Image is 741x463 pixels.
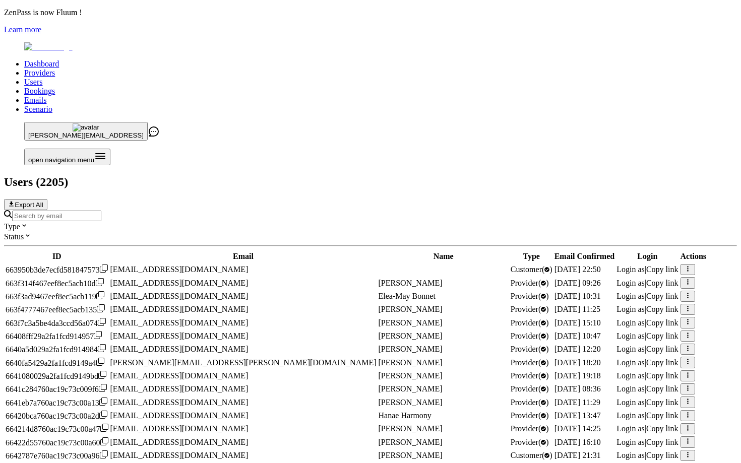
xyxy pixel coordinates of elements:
span: Copy link [646,292,678,300]
a: Scenario [24,105,52,113]
div: | [616,424,678,433]
div: Status [4,231,737,241]
span: [PERSON_NAME] [379,279,443,287]
span: validated [511,358,549,367]
span: validated [511,438,549,446]
span: [PERSON_NAME] [379,332,443,340]
span: [DATE] 13:47 [554,411,601,420]
span: [EMAIL_ADDRESS][DOMAIN_NAME] [110,398,249,407]
a: Learn more [4,25,41,34]
span: Login as [616,305,645,313]
span: Copy link [646,332,678,340]
span: [DATE] 10:47 [554,332,601,340]
span: Login as [616,332,645,340]
span: validated [511,305,549,313]
button: avatar[PERSON_NAME][EMAIL_ADDRESS] [24,122,148,141]
span: Copy link [646,265,678,274]
span: validated [511,292,549,300]
div: | [616,292,678,301]
span: [PERSON_NAME][EMAIL_ADDRESS] [28,131,144,139]
span: validated [511,384,549,393]
div: | [616,318,678,327]
span: [DATE] 12:20 [554,345,601,353]
span: validated [511,332,549,340]
p: ZenPass is now Fluum ! [4,8,737,17]
th: Name [378,251,509,261]
div: Click to copy [6,384,108,394]
span: [PERSON_NAME] [379,345,443,353]
span: [DATE] 10:31 [554,292,601,300]
div: | [616,305,678,314]
th: Email [110,251,377,261]
span: [PERSON_NAME] [379,438,443,446]
span: [PERSON_NAME] [379,318,443,327]
span: validated [511,318,549,327]
img: Fluum Logo [24,42,73,51]
span: Copy link [646,358,678,367]
span: Login as [616,371,645,380]
span: [DATE] 11:29 [554,398,600,407]
div: Click to copy [6,278,108,288]
span: [DATE] 08:36 [554,384,601,393]
div: Click to copy [6,371,108,381]
div: Click to copy [6,424,108,434]
div: Click to copy [6,437,108,447]
span: [DATE] 11:25 [554,305,600,313]
span: validated [511,345,549,353]
span: Copy link [646,451,678,459]
div: Type [4,221,737,231]
a: Providers [24,69,55,77]
span: Copy link [646,384,678,393]
span: validated [511,424,549,433]
div: Click to copy [6,398,108,408]
div: | [616,345,678,354]
span: validated [511,265,552,274]
span: Hanae Harmony [379,411,431,420]
span: [EMAIL_ADDRESS][DOMAIN_NAME] [110,332,249,340]
span: [PERSON_NAME][EMAIL_ADDRESS][PERSON_NAME][DOMAIN_NAME] [110,358,377,367]
span: [DATE] 21:31 [554,451,601,459]
span: [DATE] 19:18 [554,371,601,380]
span: [PERSON_NAME] [379,384,443,393]
span: [PERSON_NAME] [379,371,443,380]
span: [DATE] 09:26 [554,279,601,287]
div: | [616,451,678,460]
div: Click to copy [6,331,108,341]
span: [EMAIL_ADDRESS][DOMAIN_NAME] [110,384,249,393]
span: Login as [616,358,645,367]
div: Click to copy [6,264,108,275]
button: Open menu [24,149,110,165]
span: Copy link [646,438,678,446]
span: validated [511,398,549,407]
div: | [616,371,678,380]
span: Login as [616,424,645,433]
th: Login [616,251,678,261]
div: | [616,398,678,407]
span: Login as [616,451,645,459]
span: Login as [616,398,645,407]
span: Copy link [646,411,678,420]
span: [DATE] 15:10 [554,318,601,327]
span: [PERSON_NAME] [379,451,443,459]
span: [EMAIL_ADDRESS][DOMAIN_NAME] [110,424,249,433]
a: Bookings [24,87,55,95]
div: Click to copy [6,411,108,421]
span: [PERSON_NAME] [379,305,443,313]
span: open navigation menu [28,156,94,164]
span: [EMAIL_ADDRESS][DOMAIN_NAME] [110,345,249,353]
span: Copy link [646,398,678,407]
div: Click to copy [6,304,108,314]
th: Type [510,251,553,261]
span: Login as [616,411,645,420]
span: [EMAIL_ADDRESS][DOMAIN_NAME] [110,318,249,327]
div: Click to copy [6,450,108,460]
div: | [616,438,678,447]
span: [PERSON_NAME] [379,358,443,367]
span: [DATE] 22:50 [554,265,601,274]
div: | [616,279,678,288]
span: Login as [616,318,645,327]
div: Click to copy [6,291,108,301]
a: Dashboard [24,59,59,68]
div: | [616,358,678,367]
span: Elea-May Bonnet [379,292,436,300]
